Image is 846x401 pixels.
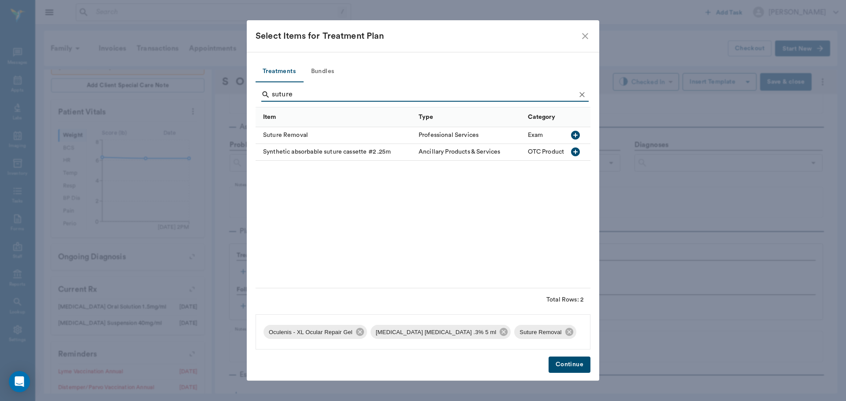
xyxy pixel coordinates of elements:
input: Find a treatment [272,88,575,102]
span: Suture Removal [514,328,567,337]
span: Oculenis - XL Ocular Repair Gel [263,328,358,337]
div: [MEDICAL_DATA] [MEDICAL_DATA] .3% 5 ml [371,325,511,339]
div: Open Intercom Messenger [9,371,30,392]
button: Treatments [256,61,303,82]
div: OTC Products, Shampoos, & Nutraceutical [528,147,646,156]
div: Item [263,105,276,129]
div: Professional Services [419,131,479,140]
div: Suture Removal [256,127,414,144]
span: [MEDICAL_DATA] [MEDICAL_DATA] .3% 5 ml [371,328,501,337]
div: Type [419,105,434,129]
div: Category [528,105,555,129]
div: Synthetic absorbable suture cassette #2 .25m [256,144,414,161]
div: Suture Removal [514,325,576,339]
button: Clear [575,88,589,101]
button: Bundles [303,61,342,82]
div: Select Items for Treatment Plan [256,29,580,43]
div: Oculenis - XL Ocular Repair Gel [263,325,367,339]
div: Category [523,107,666,127]
div: Item [256,107,414,127]
button: Continue [549,357,590,373]
div: Search [261,88,589,103]
div: Type [414,107,523,127]
div: Exam [528,131,543,140]
button: close [580,31,590,41]
div: Ancillary Products & Services [419,147,500,156]
div: Total Rows: 2 [546,295,583,304]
